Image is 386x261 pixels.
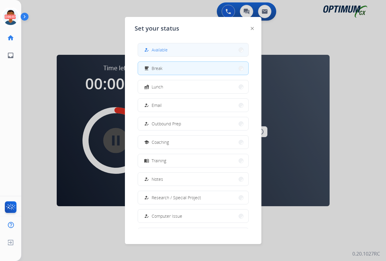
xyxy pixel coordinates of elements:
[138,43,248,56] button: Available
[138,228,248,241] button: Internet Issue
[135,24,179,33] span: Set your status
[144,158,149,163] mat-icon: menu_book
[144,177,149,182] mat-icon: how_to_reg
[7,52,14,59] mat-icon: inbox
[138,99,248,112] button: Email
[152,157,166,164] span: Training
[138,191,248,204] button: Research / Special Project
[144,121,149,126] mat-icon: how_to_reg
[152,176,163,182] span: Notes
[144,213,149,219] mat-icon: how_to_reg
[152,102,162,108] span: Email
[152,139,169,145] span: Coaching
[152,194,201,201] span: Research / Special Project
[251,27,254,30] img: close-button
[138,210,248,223] button: Computer Issue
[152,84,163,90] span: Lunch
[152,213,182,219] span: Computer Issue
[144,84,149,89] mat-icon: fastfood
[144,140,149,145] mat-icon: school
[152,65,163,71] span: Break
[144,103,149,108] mat-icon: how_to_reg
[138,80,248,93] button: Lunch
[152,121,181,127] span: Outbound Prep
[138,173,248,186] button: Notes
[352,250,380,257] p: 0.20.1027RC
[144,66,149,71] mat-icon: free_breakfast
[7,34,14,41] mat-icon: home
[138,136,248,149] button: Coaching
[144,195,149,200] mat-icon: how_to_reg
[138,117,248,130] button: Outbound Prep
[138,62,248,75] button: Break
[144,47,149,52] mat-icon: how_to_reg
[138,154,248,167] button: Training
[152,47,168,53] span: Available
